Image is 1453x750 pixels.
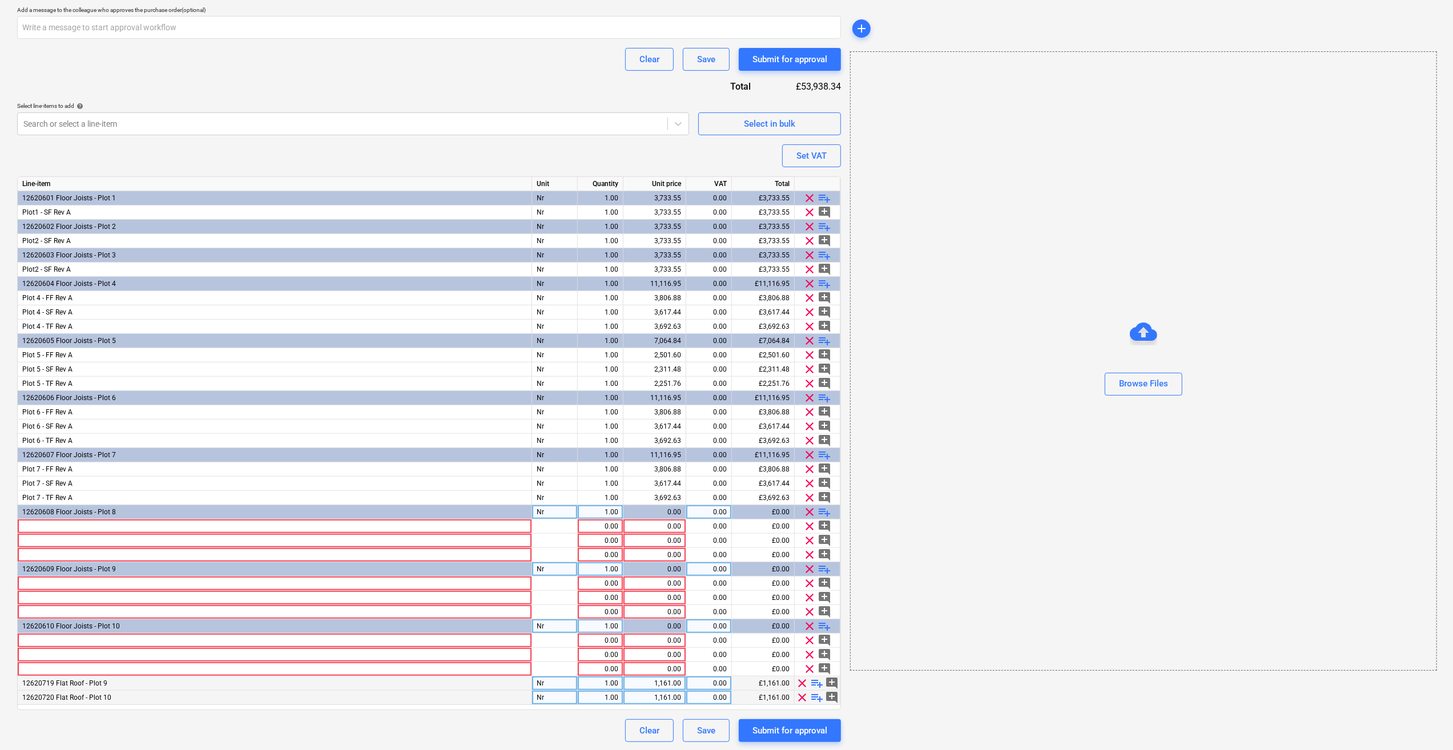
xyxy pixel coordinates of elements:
button: Clear [625,48,674,71]
div: Nr [532,348,578,362]
div: 0.00 [582,591,618,605]
span: clear [796,691,810,704]
span: playlist_add [818,619,832,633]
span: clear [803,348,817,362]
div: £2,501.60 [732,348,795,362]
span: clear [803,562,817,576]
div: 0.00 [628,505,681,519]
button: Save [683,719,730,742]
span: playlist_add [818,191,832,205]
div: 1.00 [582,491,618,505]
div: 0.00 [691,491,727,505]
div: 0.00 [691,191,727,205]
button: Save [683,48,730,71]
span: clear [803,377,817,390]
div: 3,733.55 [628,248,681,263]
span: add_comment [818,377,832,390]
div: 0.00 [691,576,727,591]
div: 1.00 [582,362,618,377]
div: £3,806.88 [732,405,795,420]
div: 0.00 [582,662,618,676]
span: clear [803,420,817,433]
span: add_comment [818,576,832,590]
div: Nr [532,334,578,348]
div: 0.00 [691,248,727,263]
div: 0.00 [691,591,727,605]
div: Nr [532,263,578,277]
div: Nr [532,505,578,519]
span: Plot 4 - SF Rev A [22,308,73,316]
span: add_comment [818,662,832,676]
div: 1.00 [582,676,618,691]
div: 0.00 [628,619,681,634]
div: Nr [532,277,578,291]
div: Clear [639,723,659,738]
div: 0.00 [628,519,681,534]
div: £0.00 [732,648,795,662]
span: Plot 6 - TF Rev A [22,437,73,445]
div: £53,938.34 [769,80,841,93]
div: 0.00 [582,519,618,534]
span: 12620608 Floor Joists - Plot 8 [22,508,116,516]
span: clear [803,519,817,533]
span: 12620607 Floor Joists - Plot 7 [22,451,116,459]
span: Plot1 - SF Rev A [22,208,71,216]
div: Nr [532,391,578,405]
div: Clear [639,52,659,67]
span: 12620610 Floor Joists - Plot 10 [22,622,120,630]
span: clear [803,576,817,590]
div: 0.00 [628,591,681,605]
div: £3,806.88 [732,462,795,477]
div: £3,806.88 [732,291,795,305]
button: Browse Files [1105,373,1182,396]
div: 1.00 [582,434,618,448]
div: Add a message to the colleague who approves the purchase order (optional) [17,6,841,14]
div: £2,311.48 [732,362,795,377]
span: Plot 7 - SF Rev A [22,479,73,487]
div: 0.00 [628,648,681,662]
div: 0.00 [691,505,727,519]
div: Nr [532,377,578,391]
span: playlist_add [818,220,832,233]
div: 3,733.55 [628,263,681,277]
div: 3,733.55 [628,220,681,234]
div: 1.00 [582,420,618,434]
div: £0.00 [732,619,795,634]
div: 0.00 [691,305,727,320]
div: £1,161.00 [732,691,795,705]
div: Nr [532,362,578,377]
div: 2,311.48 [628,362,681,377]
div: Save [697,723,715,738]
div: 0.00 [691,205,727,220]
span: clear [803,605,817,619]
div: 0.00 [628,576,681,591]
span: Plot 4 - FF Rev A [22,294,73,302]
div: £3,692.63 [732,434,795,448]
span: clear [803,648,817,662]
button: Submit for approval [739,48,841,71]
span: Plot 7 - FF Rev A [22,465,73,473]
span: clear [803,362,817,376]
span: playlist_add [818,391,832,405]
span: add_comment [818,405,832,419]
div: 0.00 [628,534,681,548]
input: Write a message to start approval workflow [17,16,841,39]
div: 0.00 [691,263,727,277]
div: 0.00 [628,562,681,576]
div: £7,064.84 [732,334,795,348]
div: Browse Files [1119,376,1168,391]
span: playlist_add [818,505,832,519]
div: 0.00 [582,634,618,648]
div: 11,116.95 [628,277,681,291]
span: Plot 5 - SF Rev A [22,365,73,373]
span: clear [803,234,817,248]
div: 1.00 [582,263,618,277]
div: 0.00 [582,534,618,548]
div: 1.00 [582,348,618,362]
div: 1.00 [582,205,618,220]
span: add_comment [818,591,832,604]
div: Quantity [578,177,623,191]
div: 7,064.84 [628,334,681,348]
div: £11,116.95 [732,391,795,405]
button: Select in bulk [698,112,841,135]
